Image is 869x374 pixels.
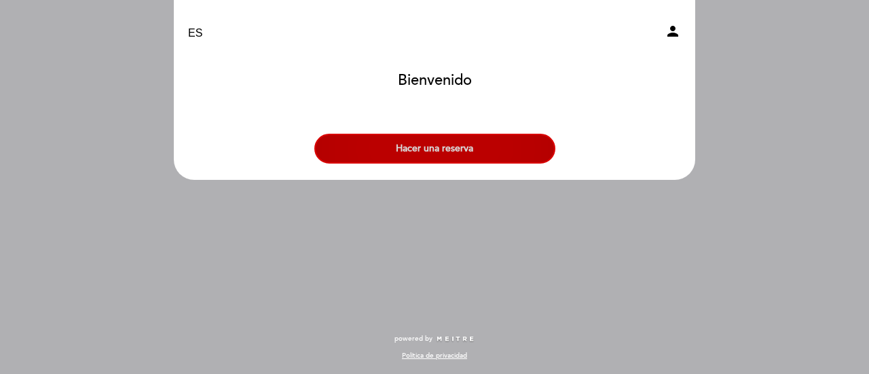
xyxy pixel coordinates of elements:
a: Kbbq - [PERSON_NAME] [350,15,519,52]
a: Política de privacidad [402,351,467,360]
i: person [665,23,681,39]
span: powered by [394,334,432,343]
button: person [665,23,681,44]
h1: Bienvenido [398,73,472,89]
a: powered by [394,334,475,343]
button: Hacer una reserva [314,134,555,164]
img: MEITRE [436,336,475,343]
